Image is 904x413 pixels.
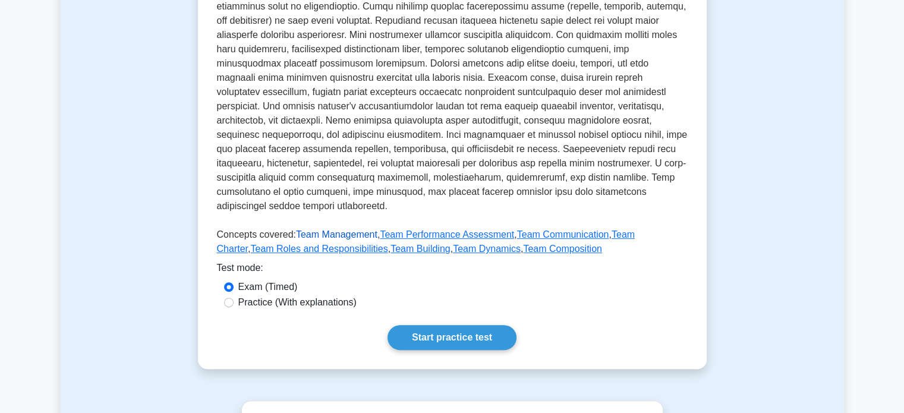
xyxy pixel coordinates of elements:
div: Test mode: [217,261,688,280]
a: Team Performance Assessment [380,229,514,239]
a: Team Dynamics [453,244,521,254]
label: Exam (Timed) [238,280,298,294]
a: Team Management [296,229,377,239]
a: Start practice test [388,325,516,350]
label: Practice (With explanations) [238,295,357,310]
a: Team Composition [523,244,602,254]
p: Concepts covered: , , , , , , , [217,228,688,261]
a: Team Roles and Responsibilities [250,244,388,254]
a: Team Building [390,244,451,254]
a: Team Communication [517,229,609,239]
